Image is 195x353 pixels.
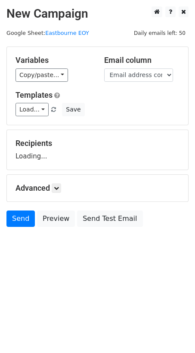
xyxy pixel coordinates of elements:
[37,211,75,227] a: Preview
[77,211,142,227] a: Send Test Email
[131,28,189,38] span: Daily emails left: 50
[15,56,91,65] h5: Variables
[104,56,180,65] h5: Email column
[15,90,53,99] a: Templates
[15,139,180,161] div: Loading...
[6,211,35,227] a: Send
[45,30,89,36] a: Eastbourne EOY
[15,68,68,82] a: Copy/paste...
[15,103,49,116] a: Load...
[15,139,180,148] h5: Recipients
[6,30,89,36] small: Google Sheet:
[15,183,180,193] h5: Advanced
[131,30,189,36] a: Daily emails left: 50
[62,103,84,116] button: Save
[6,6,189,21] h2: New Campaign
